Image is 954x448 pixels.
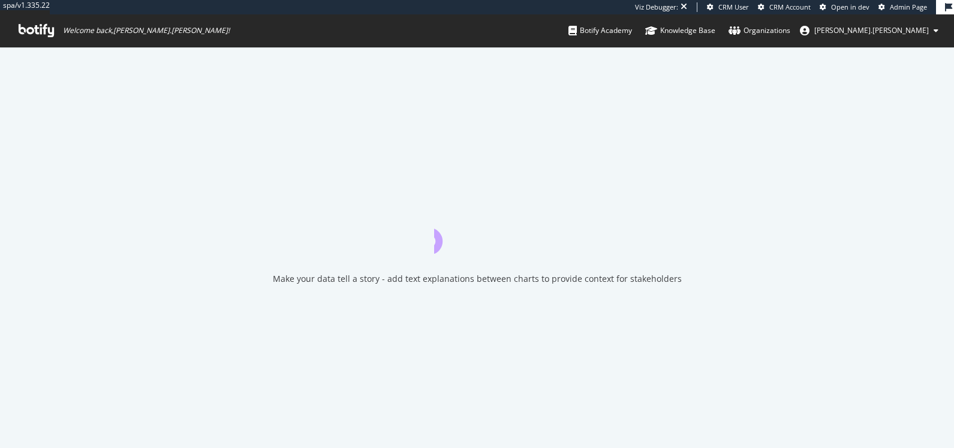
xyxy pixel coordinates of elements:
[568,25,632,37] div: Botify Academy
[63,26,230,35] span: Welcome back, [PERSON_NAME].[PERSON_NAME] !
[707,2,749,12] a: CRM User
[273,273,682,285] div: Make your data tell a story - add text explanations between charts to provide context for stakeho...
[790,21,948,40] button: [PERSON_NAME].[PERSON_NAME]
[769,2,811,11] span: CRM Account
[758,2,811,12] a: CRM Account
[645,25,715,37] div: Knowledge Base
[729,14,790,47] a: Organizations
[729,25,790,37] div: Organizations
[820,2,869,12] a: Open in dev
[645,14,715,47] a: Knowledge Base
[635,2,678,12] div: Viz Debugger:
[890,2,927,11] span: Admin Page
[718,2,749,11] span: CRM User
[434,211,520,254] div: animation
[878,2,927,12] a: Admin Page
[831,2,869,11] span: Open in dev
[814,25,929,35] span: alex.johnson
[568,14,632,47] a: Botify Academy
